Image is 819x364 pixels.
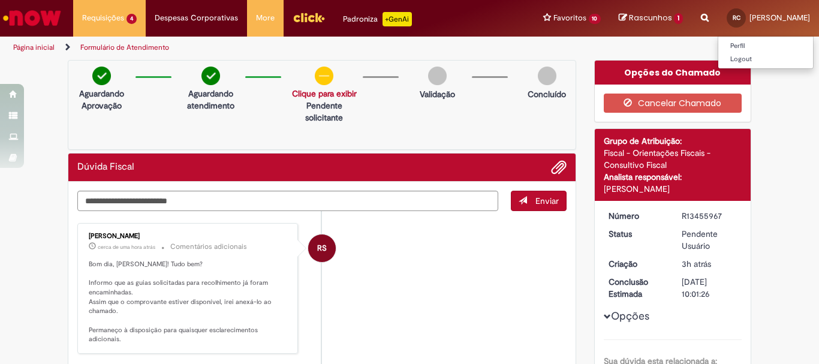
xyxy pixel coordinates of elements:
ul: Trilhas de página [9,37,537,59]
div: Pendente Usuário [682,228,737,252]
time: 28/08/2025 09:01:23 [682,258,711,269]
p: Aguardando Aprovação [73,88,130,112]
span: More [256,12,275,24]
div: [DATE] 10:01:26 [682,276,737,300]
button: Cancelar Chamado [604,94,742,113]
a: Formulário de Atendimento [80,43,169,52]
p: Concluído [528,88,566,100]
small: Comentários adicionais [170,242,247,252]
dt: Número [600,210,673,222]
img: ServiceNow [1,6,63,30]
span: [PERSON_NAME] [749,13,810,23]
time: 28/08/2025 11:42:06 [98,243,155,251]
span: RC [733,14,740,22]
a: Página inicial [13,43,55,52]
textarea: Digite sua mensagem aqui... [77,191,498,211]
img: circle-minus.png [315,67,333,85]
button: Adicionar anexos [551,160,567,175]
span: cerca de uma hora atrás [98,243,155,251]
div: Padroniza [343,12,412,26]
img: check-circle-green.png [92,67,111,85]
span: Requisições [82,12,124,24]
button: Enviar [511,191,567,211]
p: Aguardando atendimento [182,88,239,112]
span: 10 [589,14,601,24]
span: 4 [127,14,137,24]
span: 3h atrás [682,258,711,269]
dt: Conclusão Estimada [600,276,673,300]
a: Clique para exibir [292,88,357,99]
div: Fiscal - Orientações Fiscais - Consultivo Fiscal [604,147,742,171]
img: img-circle-grey.png [538,67,556,85]
a: Perfil [718,40,813,53]
div: 28/08/2025 09:01:23 [682,258,737,270]
span: Despesas Corporativas [155,12,238,24]
img: check-circle-green.png [201,67,220,85]
div: Grupo de Atribuição: [604,135,742,147]
p: Validação [420,88,455,100]
img: img-circle-grey.png [428,67,447,85]
p: Pendente solicitante [292,100,357,124]
a: Rascunhos [619,13,683,24]
dt: Status [600,228,673,240]
div: Opções do Chamado [595,61,751,85]
p: +GenAi [383,12,412,26]
span: Favoritos [553,12,586,24]
img: click_logo_yellow_360x200.png [293,8,325,26]
h2: Dúvida Fiscal Histórico de tíquete [77,162,134,173]
span: RS [317,234,327,263]
dt: Criação [600,258,673,270]
a: Logout [718,53,813,66]
div: [PERSON_NAME] [89,233,288,240]
div: Rafael SoaresDaSilva [308,234,336,262]
span: 1 [674,13,683,24]
div: Analista responsável: [604,171,742,183]
div: R13455967 [682,210,737,222]
p: Bom dia, [PERSON_NAME]! Tudo bem? Informo que as guias solicitadas para recolhimento já foram enc... [89,260,288,344]
div: [PERSON_NAME] [604,183,742,195]
span: Enviar [535,195,559,206]
span: Rascunhos [629,12,672,23]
